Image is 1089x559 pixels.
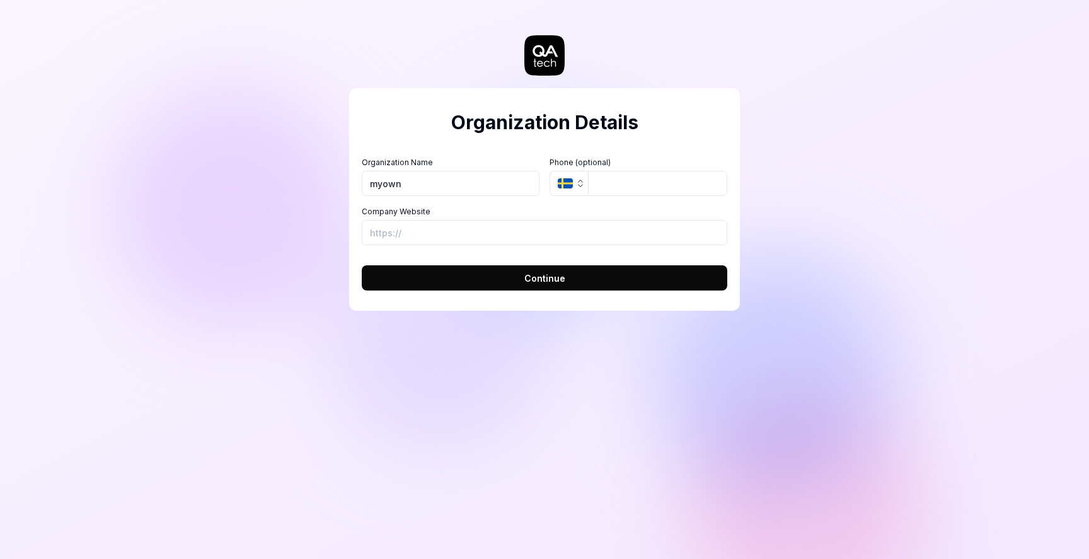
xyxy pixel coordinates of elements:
button: Continue [362,265,727,291]
label: Company Website [362,206,727,217]
input: https:// [362,220,727,245]
label: Organization Name [362,157,539,168]
span: Continue [524,272,565,285]
label: Phone (optional) [550,157,727,168]
h2: Organization Details [362,108,727,137]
